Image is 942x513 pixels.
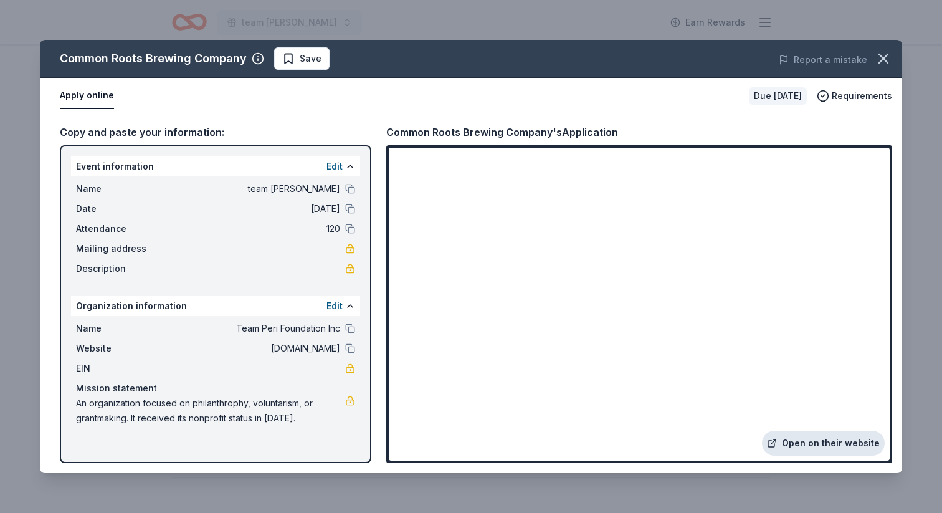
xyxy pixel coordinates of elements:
span: Mailing address [76,241,159,256]
a: Open on their website [762,431,885,456]
span: An organization focused on philanthrophy, voluntarism, or grantmaking. It received its nonprofit ... [76,396,345,426]
button: Edit [326,299,343,314]
span: Website [76,341,159,356]
button: Requirements [817,89,892,103]
div: Organization information [71,296,360,316]
div: Due [DATE] [749,87,807,105]
span: Date [76,201,159,216]
div: Common Roots Brewing Company [60,49,247,69]
button: Save [274,47,330,70]
span: Attendance [76,221,159,236]
button: Report a mistake [779,52,867,67]
span: 120 [159,221,340,236]
div: Common Roots Brewing Company's Application [386,124,618,140]
span: Requirements [832,89,892,103]
span: Save [300,51,321,66]
div: Event information [71,156,360,176]
span: Team Peri Foundation Inc [159,321,340,336]
button: Edit [326,159,343,174]
span: [DOMAIN_NAME] [159,341,340,356]
span: team [PERSON_NAME] [159,181,340,196]
span: [DATE] [159,201,340,216]
div: Copy and paste your information: [60,124,371,140]
span: EIN [76,361,159,376]
div: Mission statement [76,381,355,396]
span: Name [76,181,159,196]
span: Description [76,261,159,276]
span: Name [76,321,159,336]
button: Apply online [60,83,114,109]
